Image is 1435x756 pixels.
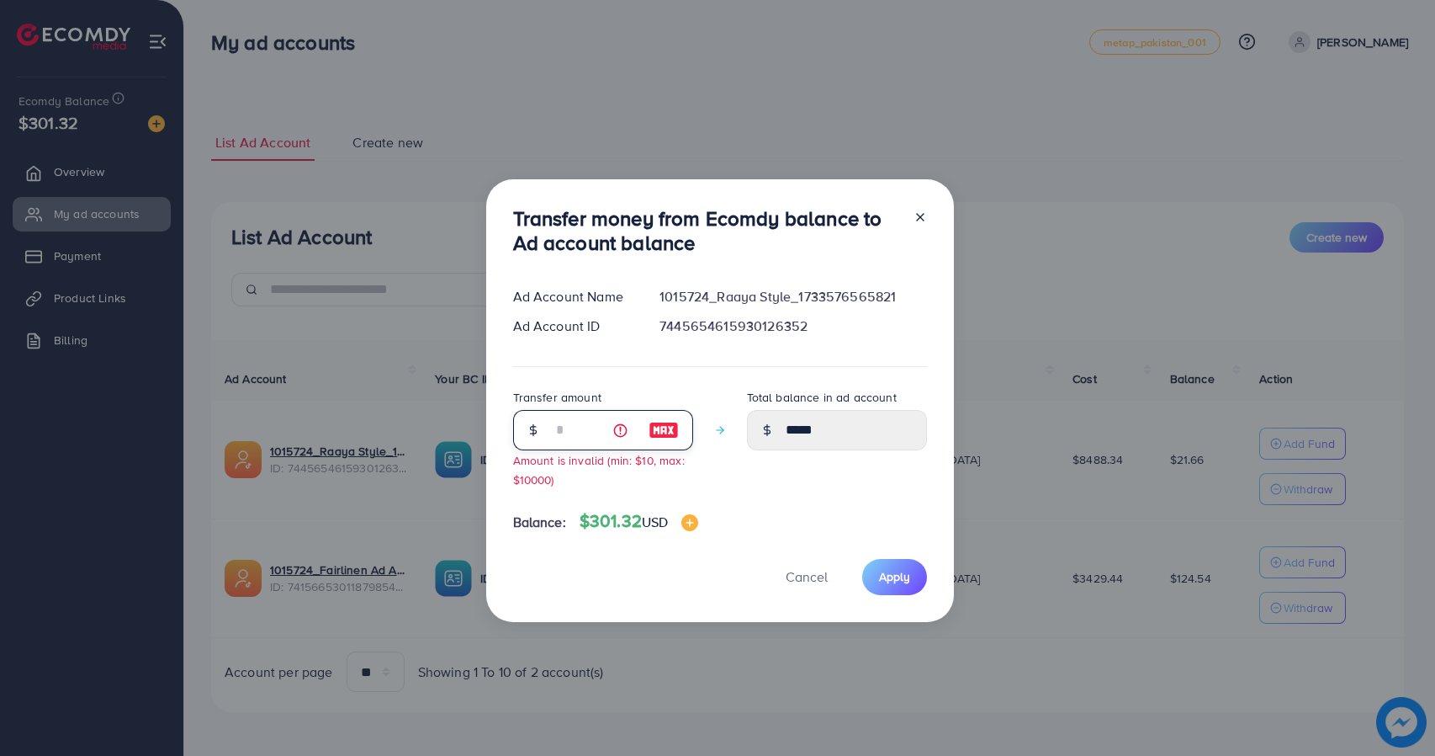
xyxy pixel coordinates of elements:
img: image [649,420,679,440]
span: USD [642,513,668,531]
h4: $301.32 [580,511,699,532]
span: Cancel [786,567,828,586]
div: Ad Account Name [500,287,647,306]
small: Amount is invalid (min: $10, max: $10000) [513,452,685,487]
label: Total balance in ad account [747,389,897,406]
div: 7445654615930126352 [646,317,940,336]
div: 1015724_Raaya Style_1733576565821 [646,287,940,306]
div: Ad Account ID [500,317,647,336]
button: Apply [862,559,927,595]
img: image [681,514,698,531]
label: Transfer amount [513,389,601,406]
span: Balance: [513,513,566,532]
h3: Transfer money from Ecomdy balance to Ad account balance [513,206,900,255]
span: Apply [879,568,910,585]
button: Cancel [765,559,849,595]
